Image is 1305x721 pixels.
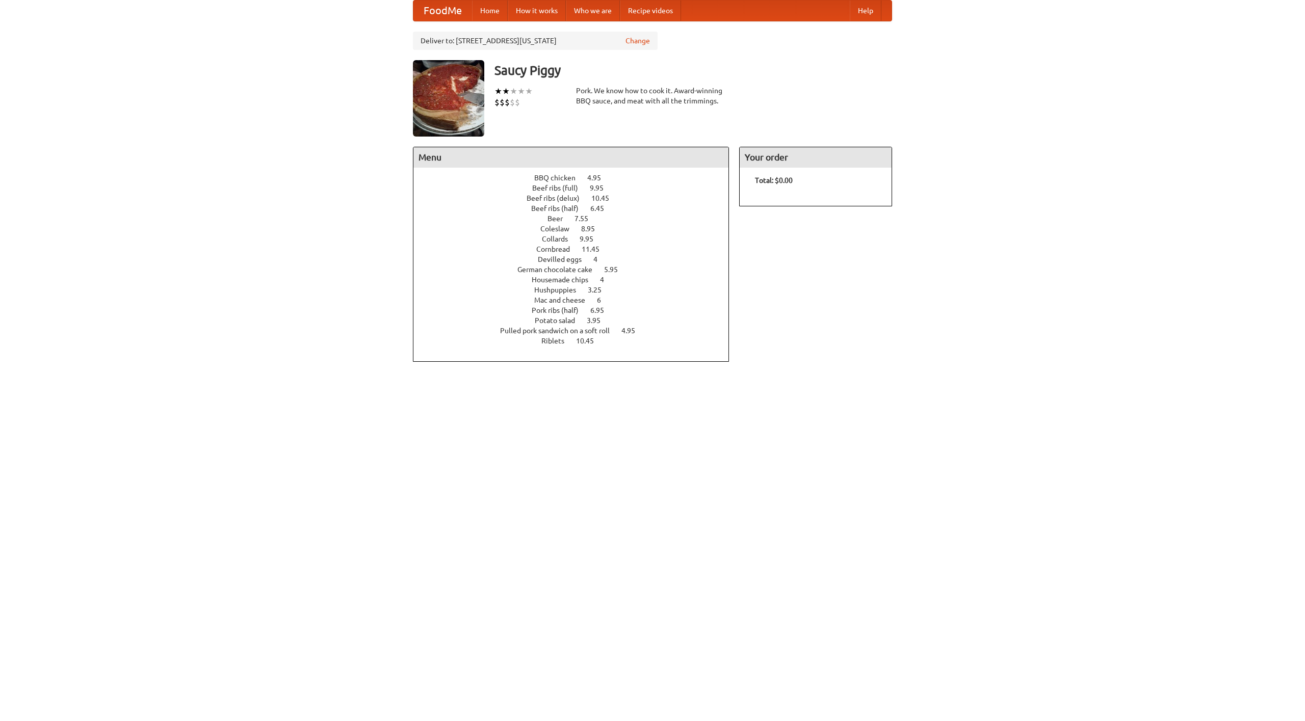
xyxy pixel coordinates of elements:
a: Devilled eggs 4 [538,255,616,263]
h4: Menu [413,147,728,168]
span: 4 [593,255,608,263]
li: ★ [517,86,525,97]
span: Beer [547,215,573,223]
a: German chocolate cake 5.95 [517,265,637,274]
a: Beef ribs (full) 9.95 [532,184,622,192]
div: Deliver to: [STREET_ADDRESS][US_STATE] [413,32,658,50]
span: 4.95 [587,174,611,182]
a: Hushpuppies 3.25 [534,286,620,294]
div: Pork. We know how to cook it. Award-winning BBQ sauce, and meat with all the trimmings. [576,86,729,106]
span: 3.25 [588,286,612,294]
span: Beef ribs (half) [531,204,589,212]
span: 6.95 [590,306,614,314]
span: 4.95 [621,327,645,335]
li: $ [494,97,500,108]
a: Beef ribs (half) 6.45 [531,204,623,212]
li: $ [505,97,510,108]
span: 7.55 [575,215,598,223]
b: Total: $0.00 [755,176,793,184]
h3: Saucy Piggy [494,60,892,81]
span: 3.95 [587,316,611,325]
a: Potato salad 3.95 [535,316,619,325]
span: Potato salad [535,316,585,325]
span: Collards [542,235,578,243]
span: 5.95 [604,265,628,274]
span: 10.45 [576,337,604,345]
a: Recipe videos [620,1,681,21]
span: Riblets [541,337,575,345]
span: 6 [597,296,611,304]
li: ★ [502,86,510,97]
span: Devilled eggs [538,255,592,263]
span: 11.45 [582,245,610,253]
a: FoodMe [413,1,472,21]
li: $ [515,97,520,108]
h4: Your order [740,147,892,168]
span: Beef ribs (delux) [527,194,590,202]
a: Cornbread 11.45 [536,245,618,253]
span: 9.95 [580,235,604,243]
span: Cornbread [536,245,580,253]
a: Coleslaw 8.95 [540,225,614,233]
span: Housemade chips [532,276,598,284]
span: 10.45 [591,194,619,202]
span: Hushpuppies [534,286,586,294]
a: Mac and cheese 6 [534,296,620,304]
li: $ [500,97,505,108]
span: 8.95 [581,225,605,233]
a: Who we are [566,1,620,21]
a: Beer 7.55 [547,215,607,223]
li: $ [510,97,515,108]
span: German chocolate cake [517,265,603,274]
li: ★ [525,86,533,97]
a: Beef ribs (delux) 10.45 [527,194,628,202]
a: Collards 9.95 [542,235,612,243]
span: Coleslaw [540,225,580,233]
span: 6.45 [590,204,614,212]
span: 4 [600,276,614,284]
a: BBQ chicken 4.95 [534,174,620,182]
a: How it works [508,1,566,21]
span: Mac and cheese [534,296,595,304]
li: ★ [510,86,517,97]
span: Pork ribs (half) [532,306,589,314]
span: 9.95 [590,184,614,192]
a: Riblets 10.45 [541,337,613,345]
img: angular.jpg [413,60,484,137]
span: Beef ribs (full) [532,184,588,192]
a: Housemade chips 4 [532,276,623,284]
span: BBQ chicken [534,174,586,182]
a: Pork ribs (half) 6.95 [532,306,623,314]
a: Help [850,1,881,21]
a: Home [472,1,508,21]
a: Pulled pork sandwich on a soft roll 4.95 [500,327,654,335]
a: Change [625,36,650,46]
li: ★ [494,86,502,97]
span: Pulled pork sandwich on a soft roll [500,327,620,335]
